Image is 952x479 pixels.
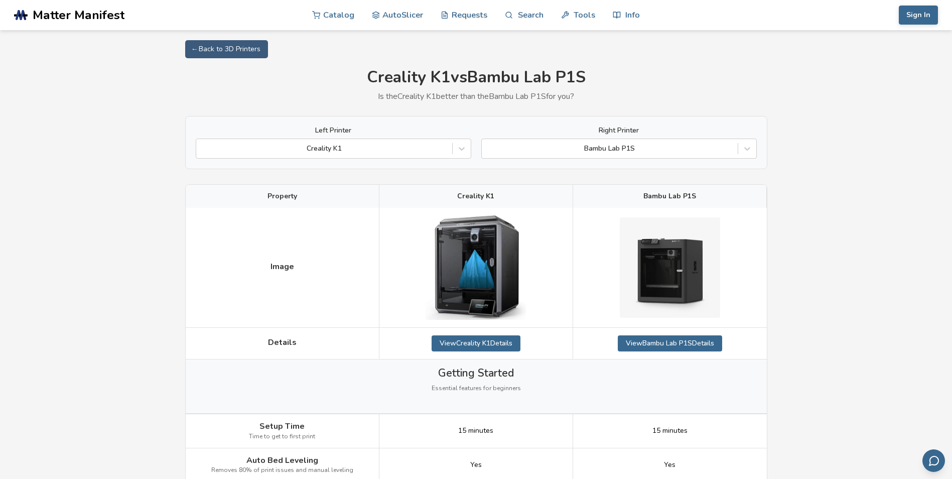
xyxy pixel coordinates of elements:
[268,338,297,347] span: Details
[438,367,514,379] span: Getting Started
[458,427,493,435] span: 15 minutes
[270,262,294,271] span: Image
[196,127,471,135] label: Left Printer
[664,461,675,469] span: Yes
[185,92,767,101] p: Is the Creality K1 better than the Bambu Lab P1S for you?
[487,145,489,153] input: Bambu Lab P1S
[620,217,720,318] img: Bambu Lab P1S
[249,433,315,440] span: Time to get to first print
[922,449,945,472] button: Send feedback via email
[432,335,520,351] a: ViewCreality K1Details
[432,385,521,392] span: Essential features for beginners
[201,145,203,153] input: Creality K1
[643,192,696,200] span: Bambu Lab P1S
[618,335,722,351] a: ViewBambu Lab P1SDetails
[259,422,305,431] span: Setup Time
[185,68,767,87] h1: Creality K1 vs Bambu Lab P1S
[267,192,297,200] span: Property
[652,427,688,435] span: 15 minutes
[470,461,482,469] span: Yes
[185,40,268,58] a: ← Back to 3D Printers
[33,8,124,22] span: Matter Manifest
[426,215,526,320] img: Creality K1
[481,127,757,135] label: Right Printer
[899,6,938,25] button: Sign In
[457,192,494,200] span: Creality K1
[211,467,353,474] span: Removes 80% of print issues and manual leveling
[246,456,318,465] span: Auto Bed Leveling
